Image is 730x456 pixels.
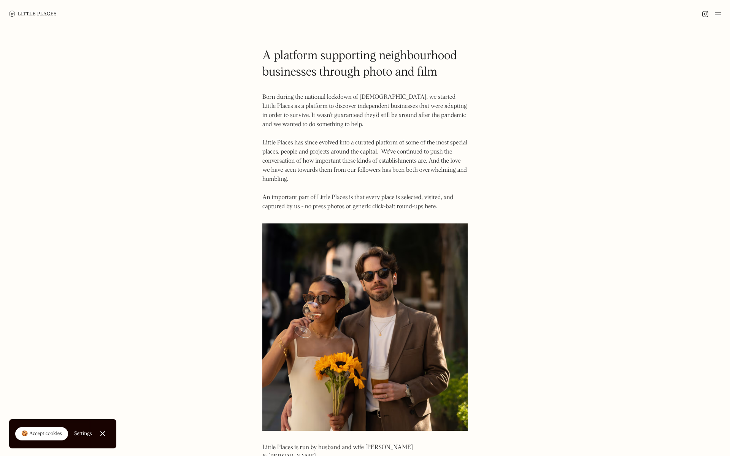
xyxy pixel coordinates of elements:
[21,430,62,438] div: 🍪 Accept cookies
[15,427,68,441] a: 🍪 Accept cookies
[74,425,92,442] a: Settings
[262,48,468,81] h1: A platform supporting neighbourhood businesses through photo and film
[262,93,468,211] p: Born during the national lockdown of [DEMOGRAPHIC_DATA], we started Little Places as a platform t...
[95,426,110,441] a: Close Cookie Popup
[262,223,468,431] img: Little Places founders: Kyra & Jason
[74,431,92,436] div: Settings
